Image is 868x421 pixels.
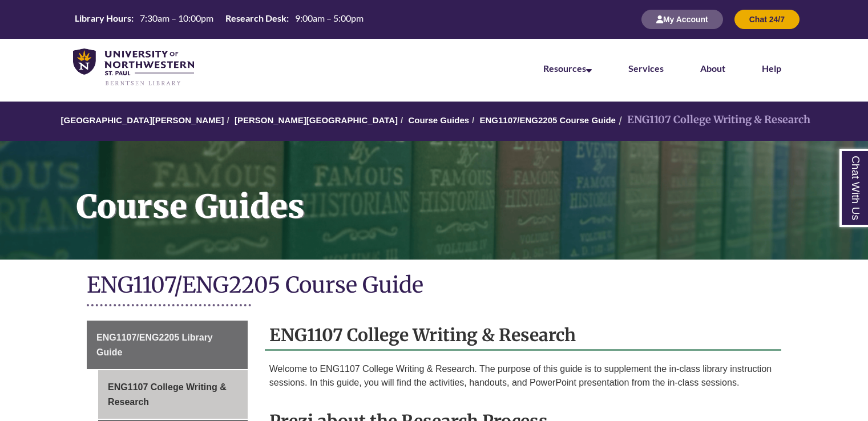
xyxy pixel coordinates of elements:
[70,12,368,26] table: Hours Today
[628,63,664,74] a: Services
[73,48,194,87] img: UNWSP Library Logo
[140,13,213,23] span: 7:30am – 10:00pm
[70,12,135,25] th: Library Hours:
[641,14,723,24] a: My Account
[265,321,781,351] h2: ENG1107 College Writing & Research
[64,141,868,245] h1: Course Guides
[269,362,777,390] p: Welcome to ENG1107 College Writing & Research. The purpose of this guide is to supplement the in-...
[762,63,781,74] a: Help
[60,115,224,125] a: [GEOGRAPHIC_DATA][PERSON_NAME]
[70,12,368,27] a: Hours Today
[221,12,290,25] th: Research Desk:
[96,333,213,357] span: ENG1107/ENG2205 Library Guide
[734,14,800,24] a: Chat 24/7
[641,10,723,29] button: My Account
[408,115,469,125] a: Course Guides
[98,370,248,419] a: ENG1107 College Writing & Research
[87,271,781,301] h1: ENG1107/ENG2205 Course Guide
[543,63,592,74] a: Resources
[700,63,725,74] a: About
[479,115,615,125] a: ENG1107/ENG2205 Course Guide
[295,13,364,23] span: 9:00am – 5:00pm
[87,321,248,369] a: ENG1107/ENG2205 Library Guide
[734,10,800,29] button: Chat 24/7
[616,112,810,128] li: ENG1107 College Writing & Research
[235,115,398,125] a: [PERSON_NAME][GEOGRAPHIC_DATA]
